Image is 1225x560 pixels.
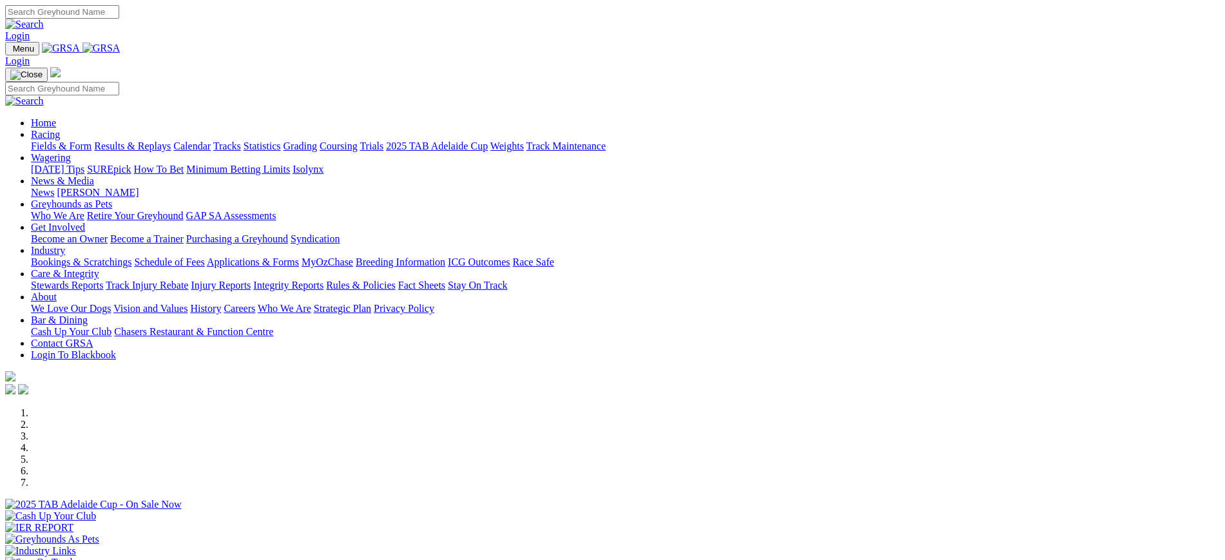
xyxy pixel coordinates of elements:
img: 2025 TAB Adelaide Cup - On Sale Now [5,499,182,510]
a: [PERSON_NAME] [57,187,139,198]
a: Become an Owner [31,233,108,244]
a: About [31,291,57,302]
a: Applications & Forms [207,256,299,267]
img: logo-grsa-white.png [50,67,61,77]
a: Statistics [244,140,281,151]
a: Login To Blackbook [31,349,116,360]
a: Bookings & Scratchings [31,256,131,267]
img: facebook.svg [5,384,15,394]
a: Bar & Dining [31,314,88,325]
a: Strategic Plan [314,303,371,314]
a: Fields & Form [31,140,92,151]
a: Greyhounds as Pets [31,198,112,209]
input: Search [5,5,119,19]
img: logo-grsa-white.png [5,371,15,381]
span: Menu [13,44,34,53]
a: Vision and Values [113,303,188,314]
div: Racing [31,140,1220,152]
a: Who We Are [31,210,84,221]
input: Search [5,82,119,95]
div: Wagering [31,164,1220,175]
a: ICG Outcomes [448,256,510,267]
a: Become a Trainer [110,233,184,244]
a: Login [5,55,30,66]
a: Stewards Reports [31,280,103,291]
a: Contact GRSA [31,338,93,349]
a: History [190,303,221,314]
img: Search [5,19,44,30]
img: Search [5,95,44,107]
a: Get Involved [31,222,85,233]
a: GAP SA Assessments [186,210,276,221]
a: How To Bet [134,164,184,175]
a: We Love Our Dogs [31,303,111,314]
a: Wagering [31,152,71,163]
button: Toggle navigation [5,68,48,82]
a: Tracks [213,140,241,151]
a: Schedule of Fees [134,256,204,267]
div: Bar & Dining [31,326,1220,338]
a: Track Injury Rebate [106,280,188,291]
div: Get Involved [31,233,1220,245]
img: IER REPORT [5,522,73,534]
a: Industry [31,245,65,256]
a: Chasers Restaurant & Function Centre [114,326,273,337]
img: Cash Up Your Club [5,510,96,522]
a: Results & Replays [94,140,171,151]
a: Fact Sheets [398,280,445,291]
a: Injury Reports [191,280,251,291]
a: MyOzChase [302,256,353,267]
a: Home [31,117,56,128]
a: News [31,187,54,198]
a: Who We Are [258,303,311,314]
a: Rules & Policies [326,280,396,291]
a: Stay On Track [448,280,507,291]
a: News & Media [31,175,94,186]
a: Breeding Information [356,256,445,267]
a: Syndication [291,233,340,244]
a: SUREpick [87,164,131,175]
a: Racing [31,129,60,140]
a: Coursing [320,140,358,151]
a: Careers [224,303,255,314]
img: Industry Links [5,545,76,557]
img: GRSA [82,43,121,54]
button: Toggle navigation [5,42,39,55]
a: Grading [284,140,317,151]
a: Purchasing a Greyhound [186,233,288,244]
div: News & Media [31,187,1220,198]
a: Minimum Betting Limits [186,164,290,175]
a: Login [5,30,30,41]
a: Cash Up Your Club [31,326,111,337]
a: Race Safe [512,256,554,267]
div: Greyhounds as Pets [31,210,1220,222]
a: Care & Integrity [31,268,99,279]
a: [DATE] Tips [31,164,84,175]
a: 2025 TAB Adelaide Cup [386,140,488,151]
a: Retire Your Greyhound [87,210,184,221]
img: GRSA [42,43,80,54]
div: Care & Integrity [31,280,1220,291]
a: Calendar [173,140,211,151]
a: Privacy Policy [374,303,434,314]
div: Industry [31,256,1220,268]
a: Integrity Reports [253,280,323,291]
div: About [31,303,1220,314]
a: Weights [490,140,524,151]
a: Trials [360,140,383,151]
a: Track Maintenance [526,140,606,151]
img: twitter.svg [18,384,28,394]
img: Greyhounds As Pets [5,534,99,545]
img: Close [10,70,43,80]
a: Isolynx [293,164,323,175]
